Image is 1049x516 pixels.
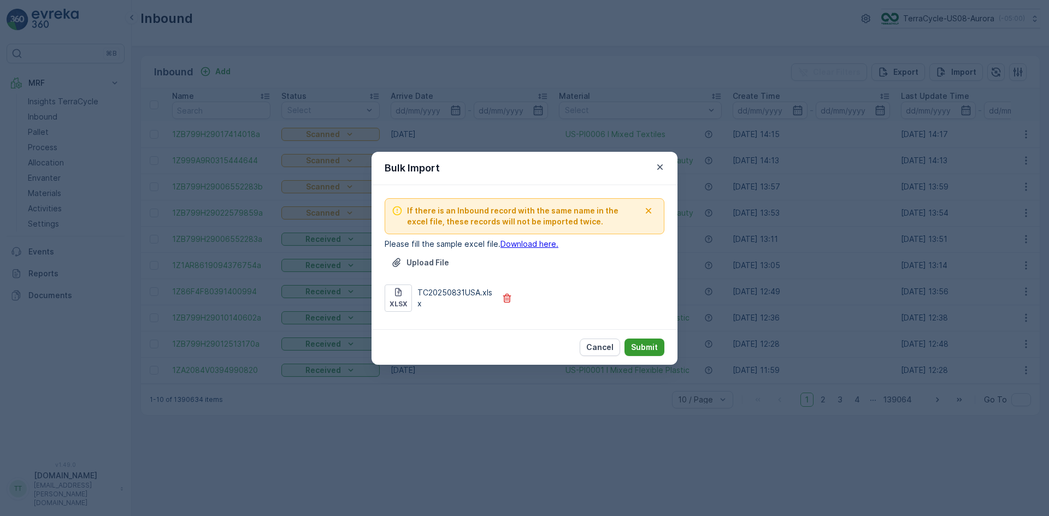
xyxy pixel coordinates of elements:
a: Download here. [500,239,558,248]
p: TC20250831USA.xlsx [417,287,495,309]
p: Bulk Import [385,161,440,176]
p: xlsx [390,300,408,309]
button: Cancel [580,339,620,356]
p: Submit [631,342,658,353]
p: Please fill the sample excel file. [385,239,664,250]
p: Upload File [406,257,449,268]
button: Submit [624,339,664,356]
p: Cancel [586,342,614,353]
button: Upload File [385,254,456,271]
span: If there is an Inbound record with the same name in the excel file, these records will not be imp... [407,205,640,227]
